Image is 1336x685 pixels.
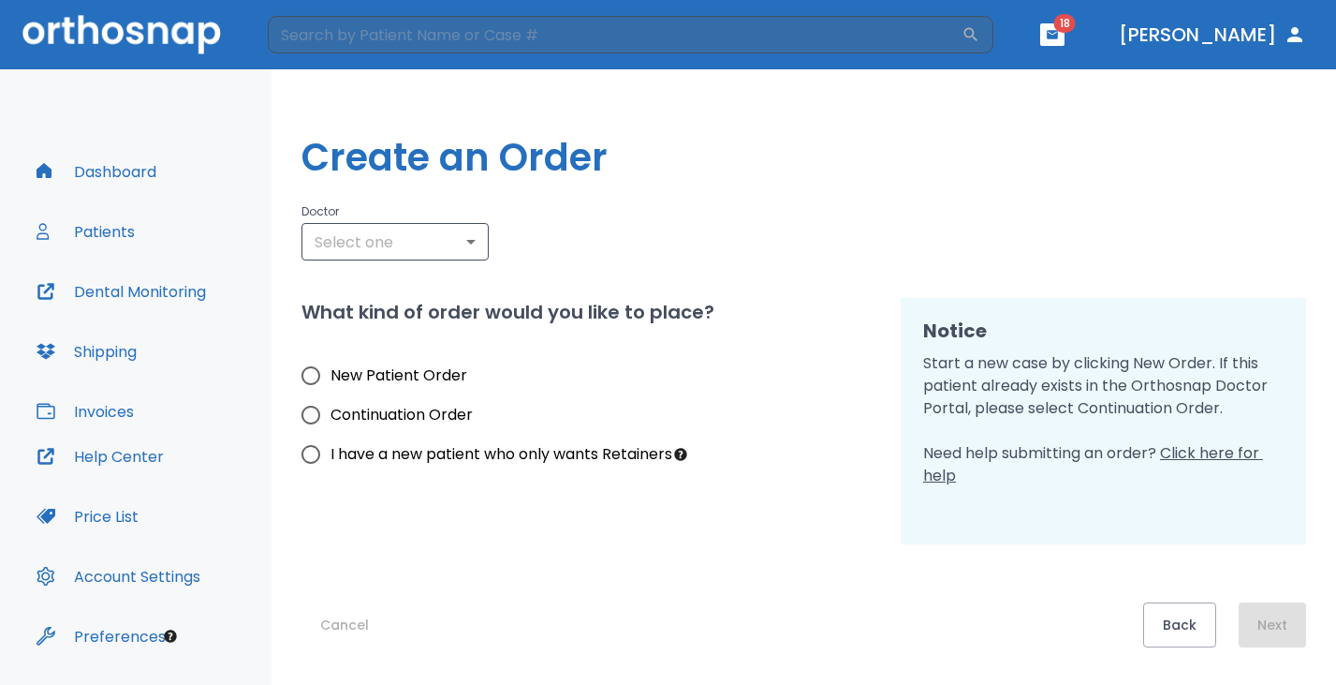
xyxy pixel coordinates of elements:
div: Tooltip anchor [672,446,689,463]
button: Cancel [301,603,388,648]
span: 18 [1054,14,1076,33]
p: Start a new case by clicking New Order. If this patient already exists in the Orthosnap Doctor Po... [923,352,1284,487]
span: Continuation Order [330,404,473,426]
button: Preferences [25,614,177,659]
span: New Patient Order [330,365,467,387]
h2: Notice [923,317,1284,345]
button: Shipping [25,329,148,374]
button: Account Settings [25,554,212,599]
h2: What kind of order would you like to place? [301,298,714,326]
h1: Create an Order [301,129,1306,186]
img: Orthosnap [22,15,221,53]
span: Click here for help [923,442,1263,486]
p: Doctor [301,201,489,223]
div: Select one [301,223,489,261]
input: Search by Patient Name or Case # [268,16,962,53]
div: Tooltip anchor [162,628,179,645]
button: Dental Monitoring [25,269,217,314]
button: Help Center [25,434,175,479]
button: Price List [25,494,150,539]
button: Back [1143,603,1216,648]
button: Dashboard [25,149,168,194]
button: Patients [25,209,146,254]
button: [PERSON_NAME] [1111,18,1314,52]
button: Invoices [25,389,145,434]
span: I have a new patient who only wants Retainers [330,443,672,466]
